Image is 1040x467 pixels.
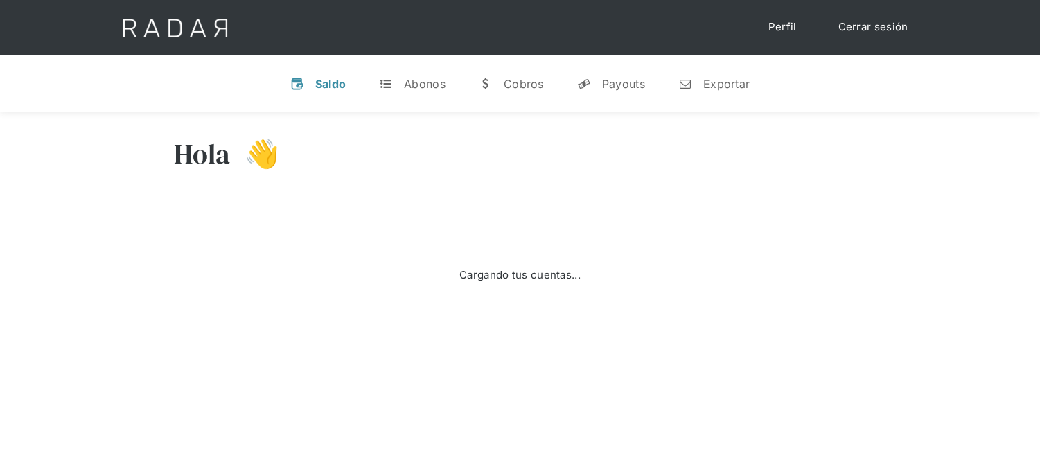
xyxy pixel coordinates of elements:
[479,77,493,91] div: w
[825,14,922,41] a: Cerrar sesión
[231,136,279,171] h3: 👋
[504,77,544,91] div: Cobros
[174,136,231,171] h3: Hola
[577,77,591,91] div: y
[678,77,692,91] div: n
[755,14,811,41] a: Perfil
[290,77,304,91] div: v
[703,77,750,91] div: Exportar
[315,77,346,91] div: Saldo
[404,77,446,91] div: Abonos
[379,77,393,91] div: t
[602,77,645,91] div: Payouts
[459,267,581,283] div: Cargando tus cuentas...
